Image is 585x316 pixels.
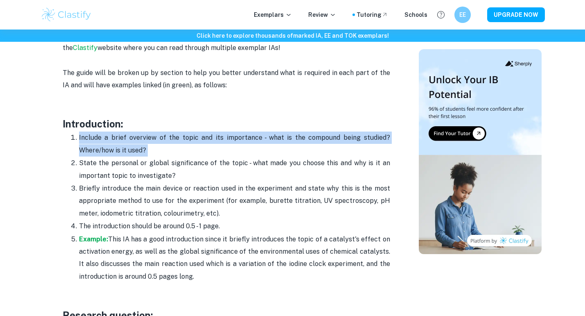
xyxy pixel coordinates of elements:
[357,10,388,19] a: Tutoring
[41,7,93,23] img: Clastify logo
[63,116,390,131] h3: Introduction:
[79,233,390,283] p: This IA has a good introduction since it briefly introduces the topic of a catalyst's effect on a...
[79,220,390,232] p: The introduction should be around 0.5 - 1 page.
[487,7,545,22] button: UPGRADE NOW
[308,10,336,19] p: Review
[79,182,390,220] p: Briefly introduce the main device or reaction used in the experiment and state why this is the mo...
[458,10,467,19] h6: EE
[79,132,390,157] p: Include a brief overview of the topic and its importance - what is the compound being studied? Wh...
[63,67,390,92] p: The guide will be broken up by section to help you better understand what is required in each par...
[79,157,390,182] p: State the personal or global significance of the topic - what made you choose this and why is it ...
[454,7,471,23] button: EE
[404,10,427,19] a: Schools
[79,235,108,243] a: Example:
[254,10,292,19] p: Exemplars
[419,49,542,254] img: Thumbnail
[2,31,583,40] h6: Click here to explore thousands of marked IA, EE and TOK exemplars !
[73,44,97,52] a: Clastify
[434,8,448,22] button: Help and Feedback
